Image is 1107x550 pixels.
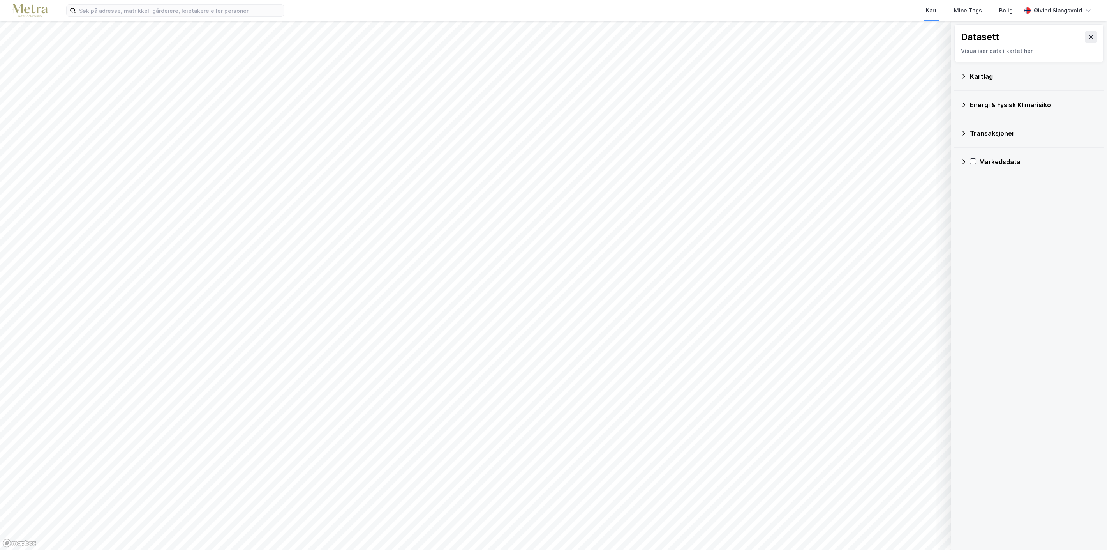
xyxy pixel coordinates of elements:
input: Søk på adresse, matrikkel, gårdeiere, leietakere eller personer [76,5,284,16]
div: Kontrollprogram for chat [1068,513,1107,550]
div: Energi & Fysisk Klimarisiko [970,100,1098,110]
div: Mine Tags [954,6,982,15]
div: Kartlag [970,72,1098,81]
div: Øivind Slangsvold [1034,6,1082,15]
div: Transaksjoner [970,129,1098,138]
div: Datasett [961,31,999,43]
div: Bolig [999,6,1013,15]
div: Markedsdata [979,157,1098,166]
img: metra-logo.256734c3b2bbffee19d4.png [12,4,48,18]
iframe: Chat Widget [1068,513,1107,550]
a: Mapbox homepage [2,539,37,548]
div: Kart [926,6,937,15]
div: Visualiser data i kartet her. [961,46,1097,56]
